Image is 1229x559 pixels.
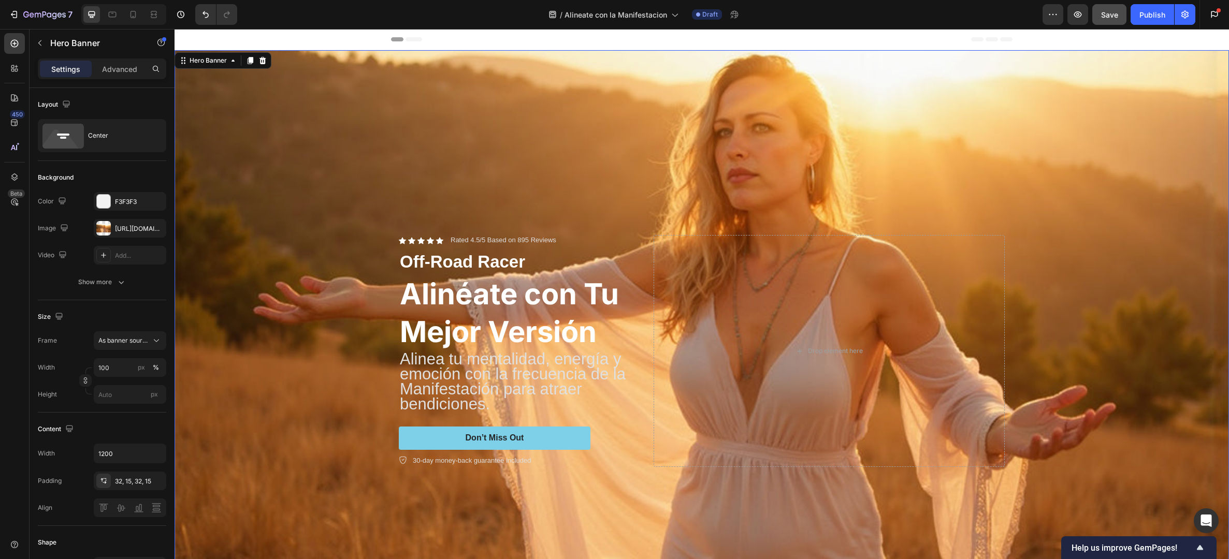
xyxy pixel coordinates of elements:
[38,273,166,291] button: Show more
[175,29,1229,559] iframe: Design area
[38,503,52,512] div: Align
[38,422,76,436] div: Content
[38,538,56,547] div: Shape
[38,336,57,345] label: Frame
[102,64,137,75] p: Advanced
[38,173,74,182] div: Background
[78,277,126,287] div: Show more
[8,189,25,198] div: Beta
[276,207,382,216] p: Rated 4.5/5 Based on 895 Reviews
[10,110,25,119] div: 450
[153,363,159,372] div: %
[94,385,166,404] input: px
[150,361,162,374] button: px
[151,390,158,398] span: px
[115,477,164,486] div: 32, 15, 32, 15
[98,336,149,345] span: As banner source
[38,195,68,209] div: Color
[115,197,164,207] div: F3F3F3
[94,444,166,463] input: Auto
[195,4,237,25] div: Undo/Redo
[1092,4,1126,25] button: Save
[38,98,73,112] div: Layout
[88,124,151,148] div: Center
[291,404,350,415] div: Don’t Miss Out
[225,321,451,384] span: Alinea tu mentalidad, energía y emoción con la frecuencia de la Manifestación para atraer bendici...
[38,449,55,458] div: Width
[38,248,69,262] div: Video
[38,390,57,399] label: Height
[68,8,73,21] p: 7
[238,426,356,437] p: 30-day money-back guarantee included
[224,398,416,421] button: Don’t Miss Out
[94,331,166,350] button: As banner source
[633,318,688,326] div: Drop element here
[702,10,718,19] span: Draft
[38,310,65,324] div: Size
[13,27,54,36] div: Hero Banner
[38,363,55,372] label: Width
[565,9,667,20] span: Alineate con la Manifestacion
[94,358,166,377] input: px%
[1194,508,1219,533] div: Open Intercom Messenger
[1072,541,1206,554] button: Show survey - Help us improve GemPages!
[224,245,475,323] h2: Alinéate con Tu Mejor Versión
[1131,4,1174,25] button: Publish
[1139,9,1165,20] div: Publish
[138,363,145,372] div: px
[115,224,164,233] div: [URL][DOMAIN_NAME]
[560,9,562,20] span: /
[115,251,164,260] div: Add...
[38,222,70,236] div: Image
[51,64,80,75] p: Settings
[1101,10,1118,19] span: Save
[38,476,62,486] div: Padding
[225,222,474,244] p: Off-Road Racer
[1072,543,1194,553] span: Help us improve GemPages!
[50,37,138,49] p: Hero Banner
[135,361,148,374] button: %
[4,4,77,25] button: 7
